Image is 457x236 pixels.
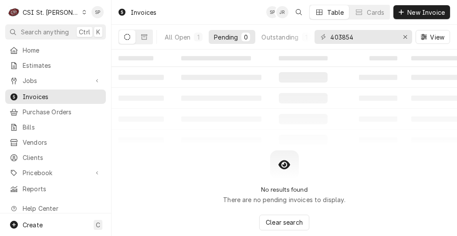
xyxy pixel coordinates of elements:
[5,58,106,73] a: Estimates
[276,6,288,18] div: JR
[416,30,450,44] button: View
[21,27,69,37] span: Search anything
[428,33,446,42] span: View
[5,43,106,57] a: Home
[23,8,79,17] div: CSI St. [PERSON_NAME]
[223,195,345,204] p: There are no pending invoices to display.
[118,56,153,60] span: ‌
[259,215,309,230] button: Clear search
[214,33,238,42] div: Pending
[406,8,447,17] span: New Invoice
[23,46,102,55] span: Home
[23,168,88,177] span: Pricebook
[23,61,102,70] span: Estimates
[369,56,397,60] span: ‌
[5,24,106,40] button: Search anythingCtrlK
[23,92,102,101] span: Invoices
[327,8,344,17] div: Table
[8,6,20,18] div: CSI St. Louis's Avatar
[8,6,20,18] div: C
[5,90,106,104] a: Invoices
[23,107,102,116] span: Purchase Orders
[96,27,100,37] span: K
[96,220,100,229] span: C
[261,186,308,193] h2: No results found
[23,204,101,213] span: Help Center
[292,5,306,19] button: Open search
[23,76,88,85] span: Jobs
[23,153,102,162] span: Clients
[243,33,248,42] div: 0
[266,6,278,18] div: Shelley Politte's Avatar
[181,56,251,60] span: ‌
[367,8,384,17] div: Cards
[279,56,328,60] span: ‌
[23,184,102,193] span: Reports
[5,73,106,88] a: Go to Jobs
[398,30,412,44] button: Erase input
[23,138,102,147] span: Vendors
[79,27,90,37] span: Ctrl
[23,123,102,132] span: Bills
[264,218,305,227] span: Clear search
[304,33,309,42] div: 1
[393,5,450,19] button: New Invoice
[196,33,201,42] div: 1
[91,6,104,18] div: SP
[330,30,396,44] input: Keyword search
[91,6,104,18] div: Shelley Politte's Avatar
[266,6,278,18] div: SP
[5,201,106,216] a: Go to Help Center
[5,182,106,196] a: Reports
[276,6,288,18] div: Jessica Rentfro's Avatar
[5,120,106,134] a: Bills
[112,50,457,150] table: Pending Invoices List Loading
[5,135,106,150] a: Vendors
[5,166,106,180] a: Go to Pricebook
[5,105,106,119] a: Purchase Orders
[23,221,43,229] span: Create
[261,33,298,42] div: Outstanding
[165,33,190,42] div: All Open
[5,150,106,165] a: Clients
